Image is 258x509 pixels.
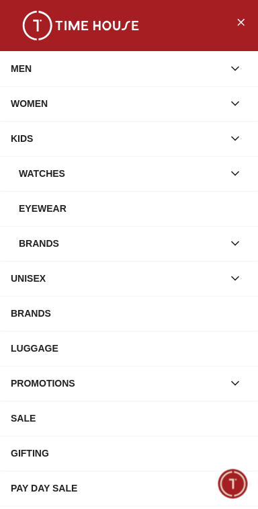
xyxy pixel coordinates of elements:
div: PAY DAY SALE [11,476,247,500]
button: Close Menu [230,11,251,32]
div: MEN [11,56,223,81]
div: GIFTING [11,441,247,465]
div: WOMEN [11,91,223,116]
div: Chat Widget [218,469,248,499]
div: BRANDS [11,301,247,325]
div: LUGGAGE [11,336,247,360]
div: KIDS [11,126,223,151]
div: UNISEX [11,266,223,290]
img: ... [13,11,148,40]
div: Brands [19,231,223,256]
div: WATCHES [19,161,223,186]
div: SALE [11,406,247,430]
div: Eyewear [19,196,247,221]
div: PROMOTIONS [11,371,223,395]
